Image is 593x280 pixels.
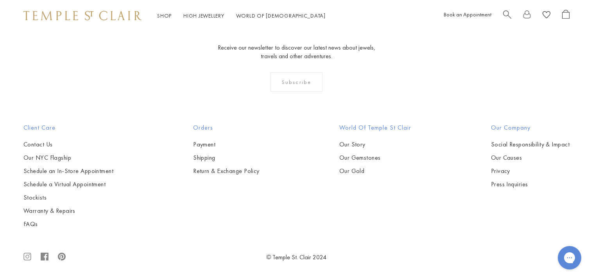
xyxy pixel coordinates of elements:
a: Search [503,10,511,22]
a: Our Causes [491,153,570,162]
a: Payment [193,140,260,149]
a: Press Inquiries [491,180,570,189]
a: Stockists [23,193,113,202]
a: Open Shopping Bag [562,10,570,22]
a: View Wishlist [543,10,550,22]
a: Schedule an In-Store Appointment [23,167,113,175]
img: Temple St. Clair [23,11,142,20]
div: Subscribe [271,72,322,92]
h2: Our Company [491,123,570,132]
a: ShopShop [157,12,172,19]
a: Our Gemstones [339,153,411,162]
a: High JewelleryHigh Jewellery [183,12,224,19]
a: Contact Us [23,140,113,149]
a: FAQs [23,220,113,228]
iframe: Gorgias live chat messenger [554,243,585,272]
a: Our Story [339,140,411,149]
a: Our NYC Flagship [23,153,113,162]
a: Privacy [491,167,570,175]
a: Schedule a Virtual Appointment [23,180,113,189]
a: Social Responsibility & Impact [491,140,570,149]
h2: World of Temple St Clair [339,123,411,132]
a: Warranty & Repairs [23,207,113,215]
h2: Orders [193,123,260,132]
a: Return & Exchange Policy [193,167,260,175]
a: © Temple St. Clair 2024 [267,253,327,261]
h2: Client Care [23,123,113,132]
a: Our Gold [339,167,411,175]
p: Receive our newsletter to discover our latest news about jewels, travels and other adventures. [217,43,376,61]
a: Book an Appointment [444,11,491,18]
a: Shipping [193,153,260,162]
a: World of [DEMOGRAPHIC_DATA]World of [DEMOGRAPHIC_DATA] [236,12,326,19]
nav: Main navigation [157,11,326,21]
